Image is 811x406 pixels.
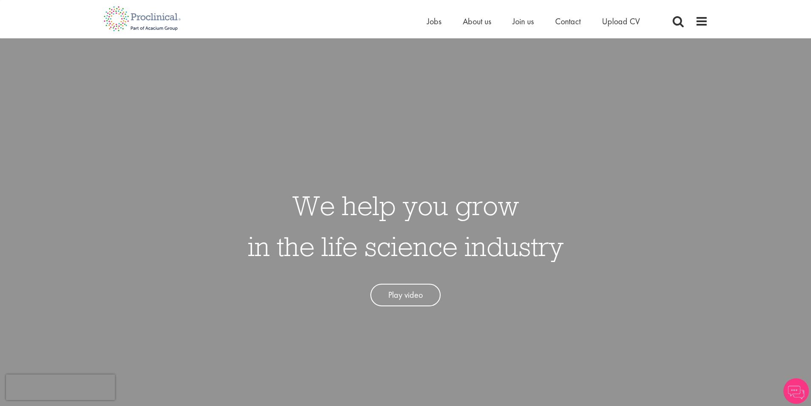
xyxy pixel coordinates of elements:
a: Join us [513,16,534,27]
a: Play video [370,284,441,306]
h1: We help you grow in the life science industry [248,185,564,267]
a: Contact [555,16,581,27]
a: Jobs [427,16,441,27]
a: Upload CV [602,16,640,27]
a: About us [463,16,491,27]
img: Chatbot [783,378,809,404]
